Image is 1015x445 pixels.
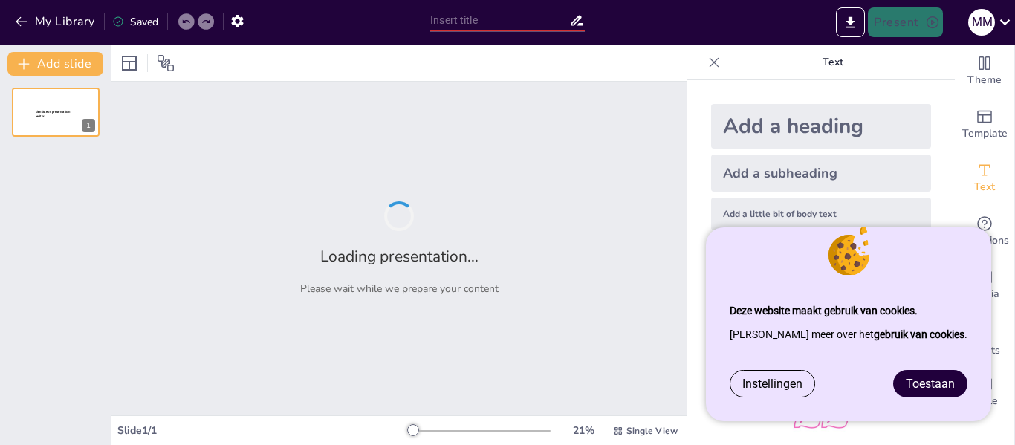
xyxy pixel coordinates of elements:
span: Theme [967,72,1002,88]
div: 1 [82,119,95,132]
div: Slide 1 / 1 [117,423,408,438]
span: Text [974,179,995,195]
a: Instellingen [730,371,814,397]
span: Instellingen [742,377,802,391]
div: Saved [112,15,158,29]
p: Text [726,45,940,80]
div: Add a little bit of body text [711,198,931,230]
span: Sendsteps presentation editor [36,110,70,118]
a: Toestaan [894,371,967,397]
button: My Library [11,10,101,33]
div: 1 [12,88,100,137]
button: Present [868,7,942,37]
div: Add text boxes [955,152,1014,205]
div: Get real-time input from your audience [955,205,1014,259]
div: Add ready made slides [955,98,1014,152]
button: Export to PowerPoint [836,7,865,37]
div: Change the overall theme [955,45,1014,98]
div: M M [968,9,995,36]
div: Add a heading [711,104,931,149]
p: [PERSON_NAME] meer over het . [730,322,967,346]
span: Single View [626,425,678,437]
input: Insert title [430,10,569,31]
div: Layout [117,51,141,75]
a: gebruik van cookies [874,328,964,340]
span: Template [962,126,1008,142]
p: Please wait while we prepare your content [300,282,499,296]
button: Add slide [7,52,103,76]
span: Position [157,54,175,72]
button: M M [968,7,995,37]
span: Toestaan [906,377,955,391]
h2: Loading presentation... [320,246,479,267]
strong: Deze website maakt gebruik van cookies. [730,305,918,316]
div: 21 % [565,423,601,438]
div: Add a subheading [711,155,931,192]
